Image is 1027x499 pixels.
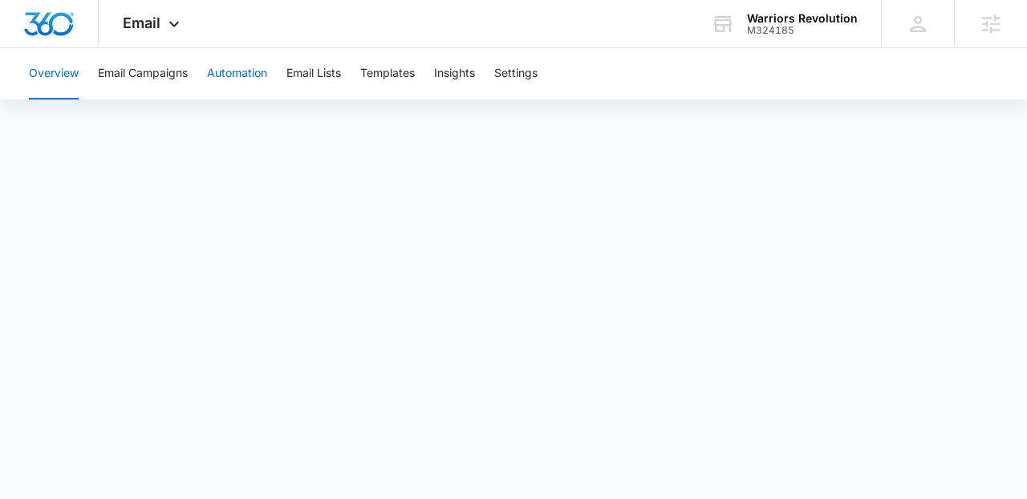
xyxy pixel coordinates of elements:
button: Settings [494,48,538,99]
button: Automation [207,48,267,99]
span: Email [123,14,160,31]
button: Email Campaigns [98,48,188,99]
div: account name [747,12,858,25]
button: Overview [29,48,79,99]
button: Email Lists [286,48,341,99]
button: Templates [360,48,415,99]
div: account id [747,25,858,36]
button: Insights [434,48,475,99]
